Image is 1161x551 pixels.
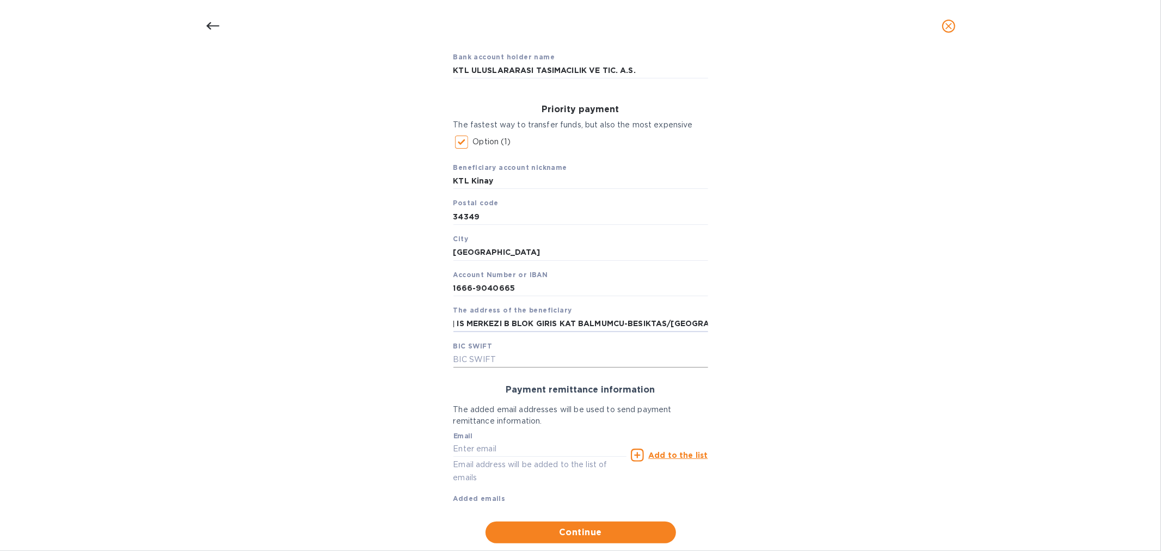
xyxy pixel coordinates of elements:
input: BIC SWIFT [453,351,708,368]
h3: Payment remittance information [453,385,708,395]
input: Beneficiary account nickname [453,173,708,189]
p: Option (1) [473,136,511,148]
button: close [936,13,962,39]
b: Bank account holder name [453,53,555,61]
b: The address of the beneficiary [453,306,572,314]
b: Account Number or IBAN [453,271,548,279]
p: The added email addresses will be used to send payment remittance information. [453,404,708,427]
h3: Priority payment [453,105,708,115]
u: Add to the list [648,451,708,460]
b: BIC SWIFT [453,342,493,350]
input: Account Number or IBAN [453,280,708,296]
b: Added emails [453,494,506,503]
p: Email address will be added to the list of emails [453,458,627,483]
label: Email [453,433,472,439]
span: Continue [494,526,667,539]
p: The fastest way to transfer funds, but also the most expensive [453,119,708,131]
input: Enter email [453,441,627,457]
b: Beneficiary account nickname [453,163,567,172]
button: Continue [486,522,676,543]
input: The address of the beneficiary [453,316,708,332]
b: City [453,235,469,243]
input: City [453,244,708,261]
b: Postal code [453,199,499,207]
input: Postal code [453,209,708,225]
